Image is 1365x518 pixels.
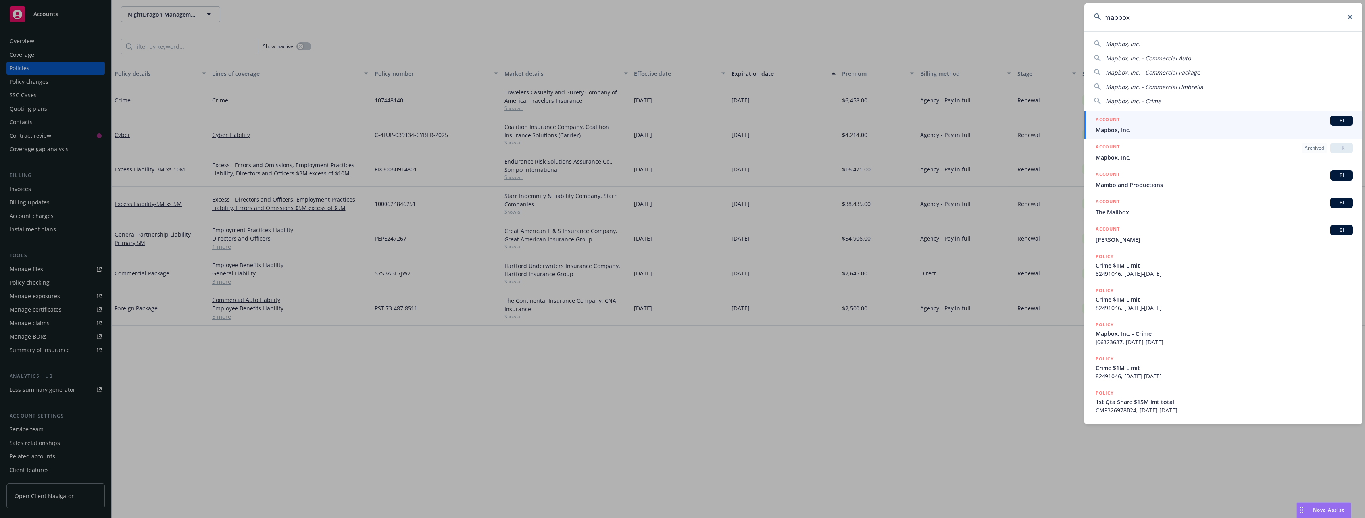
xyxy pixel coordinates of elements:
[1096,252,1114,260] h5: POLICY
[1096,198,1120,207] h5: ACCOUNT
[1096,329,1353,338] span: Mapbox, Inc. - Crime
[1084,166,1362,193] a: ACCOUNTBIMamboland Productions
[1334,172,1350,179] span: BI
[1096,398,1353,406] span: 1st Qta Share $15M lmt total
[1096,235,1353,244] span: [PERSON_NAME]
[1096,406,1353,414] span: CMP326978B24, [DATE]-[DATE]
[1106,40,1140,48] span: Mapbox, Inc.
[1084,139,1362,166] a: ACCOUNTArchivedTRMapbox, Inc.
[1096,364,1353,372] span: Crime $1M Limit
[1096,295,1353,304] span: Crime $1M Limit
[1334,227,1350,234] span: BI
[1334,117,1350,124] span: BI
[1096,321,1114,329] h5: POLICY
[1096,287,1114,295] h5: POLICY
[1096,389,1114,397] h5: POLICY
[1084,3,1362,31] input: Search...
[1106,83,1203,91] span: Mapbox, Inc. - Commercial Umbrella
[1305,144,1324,152] span: Archived
[1106,54,1191,62] span: Mapbox, Inc. - Commercial Auto
[1334,199,1350,206] span: BI
[1106,69,1200,76] span: Mapbox, Inc. - Commercial Package
[1334,144,1350,152] span: TR
[1096,153,1353,162] span: Mapbox, Inc.
[1096,372,1353,380] span: 82491046, [DATE]-[DATE]
[1096,208,1353,216] span: The Mailbox
[1297,503,1307,518] div: Drag to move
[1096,143,1120,152] h5: ACCOUNT
[1084,316,1362,350] a: POLICYMapbox, Inc. - CrimeJ06323637, [DATE]-[DATE]
[1084,111,1362,139] a: ACCOUNTBIMapbox, Inc.
[1084,282,1362,316] a: POLICYCrime $1M Limit82491046, [DATE]-[DATE]
[1096,170,1120,180] h5: ACCOUNT
[1096,355,1114,363] h5: POLICY
[1096,116,1120,125] h5: ACCOUNT
[1106,97,1161,105] span: Mapbox, Inc. - Crime
[1084,193,1362,221] a: ACCOUNTBIThe Mailbox
[1313,506,1344,513] span: Nova Assist
[1296,502,1351,518] button: Nova Assist
[1096,225,1120,235] h5: ACCOUNT
[1084,385,1362,419] a: POLICY1st Qta Share $15M lmt totalCMP326978B24, [DATE]-[DATE]
[1096,181,1353,189] span: Mamboland Productions
[1096,338,1353,346] span: J06323637, [DATE]-[DATE]
[1096,270,1353,278] span: 82491046, [DATE]-[DATE]
[1084,350,1362,385] a: POLICYCrime $1M Limit82491046, [DATE]-[DATE]
[1096,126,1353,134] span: Mapbox, Inc.
[1096,261,1353,270] span: Crime $1M Limit
[1084,248,1362,282] a: POLICYCrime $1M Limit82491046, [DATE]-[DATE]
[1096,304,1353,312] span: 82491046, [DATE]-[DATE]
[1084,221,1362,248] a: ACCOUNTBI[PERSON_NAME]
